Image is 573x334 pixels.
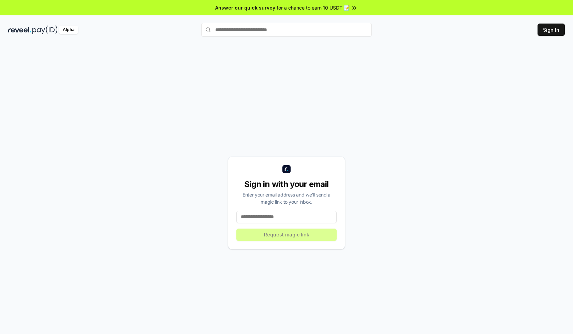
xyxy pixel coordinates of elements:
[59,26,78,34] div: Alpha
[277,4,350,11] span: for a chance to earn 10 USDT 📝
[282,165,291,173] img: logo_small
[8,26,31,34] img: reveel_dark
[32,26,58,34] img: pay_id
[538,24,565,36] button: Sign In
[215,4,275,11] span: Answer our quick survey
[236,179,337,190] div: Sign in with your email
[236,191,337,205] div: Enter your email address and we’ll send a magic link to your inbox.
